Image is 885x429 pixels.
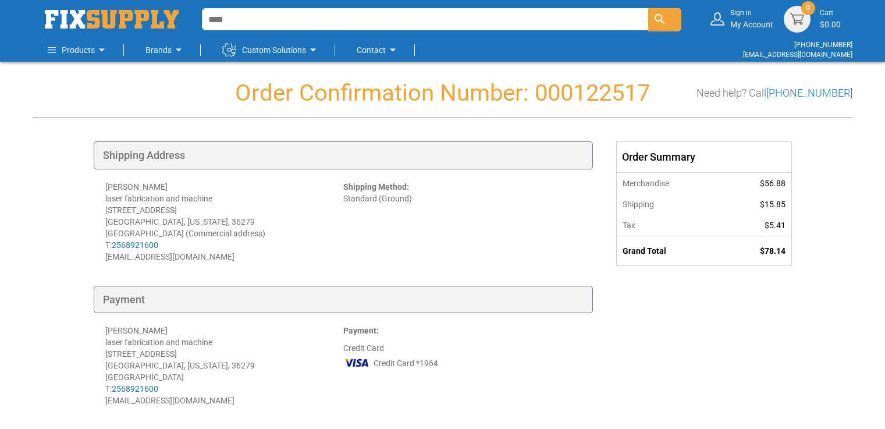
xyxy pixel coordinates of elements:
div: Payment [94,286,593,314]
th: Merchandise [617,172,723,194]
a: Brands [145,38,186,62]
a: store logo [45,10,179,29]
a: [PHONE_NUMBER] [766,87,852,99]
strong: Payment: [343,326,379,335]
span: 0 [806,3,810,13]
span: $56.88 [760,179,786,188]
span: $78.14 [760,246,786,256]
h1: Order Confirmation Number: 000122517 [33,80,852,106]
div: [PERSON_NAME] laser fabrication and machine [STREET_ADDRESS] [GEOGRAPHIC_DATA], [US_STATE], 36279... [105,325,343,406]
a: Products [48,38,109,62]
small: Sign in [730,8,773,18]
span: Credit Card *1964 [374,357,438,369]
div: Shipping Address [94,141,593,169]
a: 2568921600 [112,384,158,393]
span: $5.41 [765,221,786,230]
th: Shipping [617,194,723,215]
div: My Account [730,8,773,30]
th: Tax [617,215,723,236]
a: Custom Solutions [222,38,320,62]
div: [PERSON_NAME] laser fabrication and machine [STREET_ADDRESS] [GEOGRAPHIC_DATA], [US_STATE], 36279... [105,181,343,263]
strong: Shipping Method: [343,182,409,192]
img: Fix Industrial Supply [45,10,179,29]
a: 2568921600 [112,240,158,250]
span: $15.85 [760,200,786,209]
a: Contact [357,38,400,62]
a: [EMAIL_ADDRESS][DOMAIN_NAME] [743,51,852,59]
small: Cart [820,8,841,18]
h3: Need help? Call [696,87,852,99]
span: $0.00 [820,20,841,29]
div: Order Summary [617,142,791,172]
a: [PHONE_NUMBER] [794,41,852,49]
strong: Grand Total [623,246,666,256]
div: Standard (Ground) [343,181,581,263]
img: VI [343,354,370,371]
div: Credit Card [343,325,581,406]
